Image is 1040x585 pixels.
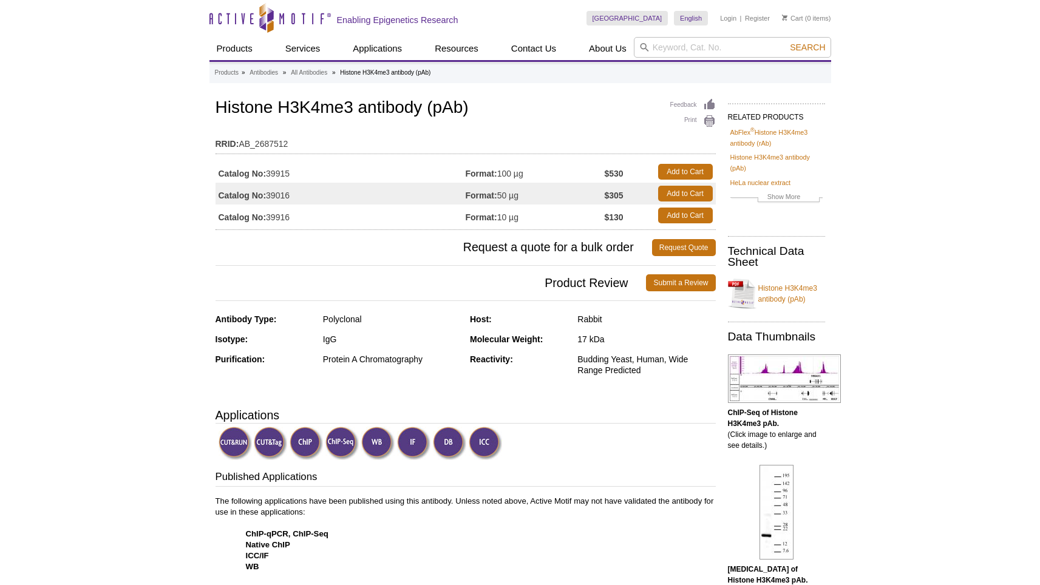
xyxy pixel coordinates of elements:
td: 39916 [216,205,466,226]
li: » [242,69,245,76]
strong: Antibody Type: [216,314,277,324]
strong: Catalog No: [219,168,267,179]
b: [MEDICAL_DATA] of Histone H3K4me3 pAb. [728,565,808,584]
div: Polyclonal [323,314,461,325]
strong: Catalog No: [219,190,267,201]
a: Products [209,37,260,60]
h3: Published Applications [216,470,716,487]
li: Histone H3K4me3 antibody (pAb) [340,69,430,76]
li: (0 items) [782,11,831,25]
a: HeLa nuclear extract [730,177,791,188]
a: Add to Cart [658,208,713,223]
td: 100 µg [466,161,605,183]
a: Antibodies [250,67,278,78]
a: Submit a Review [646,274,715,291]
strong: WB [246,562,259,571]
td: 39016 [216,183,466,205]
a: Histone H3K4me3 antibody (pAb) [728,276,825,312]
a: Register [745,14,770,22]
li: » [332,69,336,76]
strong: $305 [604,190,623,201]
a: Add to Cart [658,164,713,180]
img: ChIP Validated [290,427,323,460]
li: | [740,11,742,25]
a: Print [670,115,716,128]
div: Rabbit [577,314,715,325]
strong: Format: [466,168,497,179]
a: Contact Us [504,37,563,60]
td: AB_2687512 [216,131,716,150]
div: IgG [323,334,461,345]
a: Cart [782,14,803,22]
img: Histone H3K4me3 antibody (pAb) tested by Western blot. [760,465,794,560]
a: Applications [345,37,409,60]
strong: Format: [466,212,497,223]
p: (Click image to enlarge and see details.) [728,407,825,451]
div: Protein A Chromatography [323,354,461,365]
strong: Molecular Weight: [470,334,543,344]
strong: RRID: [216,138,239,149]
a: Login [720,14,736,22]
strong: $530 [604,168,623,179]
strong: Purification: [216,354,265,364]
a: About Us [582,37,634,60]
strong: Format: [466,190,497,201]
td: 10 µg [466,205,605,226]
a: Services [278,37,328,60]
a: All Antibodies [291,67,327,78]
h2: Enabling Epigenetics Research [337,15,458,25]
img: CUT&Tag Validated [254,427,287,460]
img: ChIP-Seq Validated [325,427,359,460]
h2: Technical Data Sheet [728,246,825,268]
span: Request a quote for a bulk order [216,239,652,256]
img: Immunofluorescence Validated [397,427,430,460]
strong: Isotype: [216,334,248,344]
strong: Native ChIP [246,540,290,549]
td: 39915 [216,161,466,183]
b: ChIP-Seq of Histone H3K4me3 pAb. [728,408,798,428]
strong: ICC/IF [246,551,269,560]
a: English [674,11,708,25]
img: CUT&RUN Validated [219,427,252,460]
img: Histone H3K4me3 antibody (pAb) tested by ChIP-Seq. [728,354,841,403]
span: Search [790,42,825,52]
strong: Reactivity: [470,354,513,364]
td: 50 µg [466,183,605,205]
strong: $130 [604,212,623,223]
h3: Applications [216,406,716,424]
a: Feedback [670,98,716,112]
sup: ® [750,127,755,133]
a: [GEOGRAPHIC_DATA] [586,11,668,25]
a: Show More [730,191,823,205]
img: Dot Blot Validated [433,427,466,460]
strong: ChIP-qPCR, ChIP-Seq [246,529,328,538]
li: » [283,69,287,76]
strong: Catalog No: [219,212,267,223]
h2: RELATED PRODUCTS [728,103,825,125]
a: Products [215,67,239,78]
div: Budding Yeast, Human, Wide Range Predicted [577,354,715,376]
a: Resources [427,37,486,60]
div: 17 kDa [577,334,715,345]
button: Search [786,42,829,53]
h2: Data Thumbnails [728,331,825,342]
strong: Host: [470,314,492,324]
h1: Histone H3K4me3 antibody (pAb) [216,98,716,119]
input: Keyword, Cat. No. [634,37,831,58]
img: Western Blot Validated [361,427,395,460]
img: Immunocytochemistry Validated [469,427,502,460]
a: Histone H3K4me3 antibody (pAb) [730,152,823,174]
a: AbFlex®Histone H3K4me3 antibody (rAb) [730,127,823,149]
img: Your Cart [782,15,787,21]
a: Request Quote [652,239,716,256]
span: Product Review [216,274,647,291]
a: Add to Cart [658,186,713,201]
